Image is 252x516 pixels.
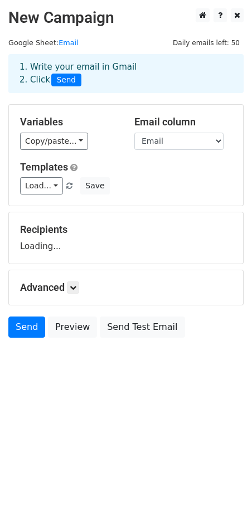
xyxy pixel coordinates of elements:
a: Templates [20,161,68,173]
a: Daily emails left: 50 [169,38,244,47]
button: Save [80,177,109,194]
div: Loading... [20,223,232,252]
h5: Recipients [20,223,232,236]
a: Load... [20,177,63,194]
div: 1. Write your email in Gmail 2. Click [11,61,241,86]
h5: Advanced [20,281,232,294]
h5: Variables [20,116,118,128]
small: Google Sheet: [8,38,79,47]
a: Preview [48,317,97,338]
span: Send [51,74,81,87]
span: Daily emails left: 50 [169,37,244,49]
a: Send [8,317,45,338]
a: Email [59,38,78,47]
a: Copy/paste... [20,133,88,150]
h5: Email column [134,116,232,128]
a: Send Test Email [100,317,185,338]
h2: New Campaign [8,8,244,27]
